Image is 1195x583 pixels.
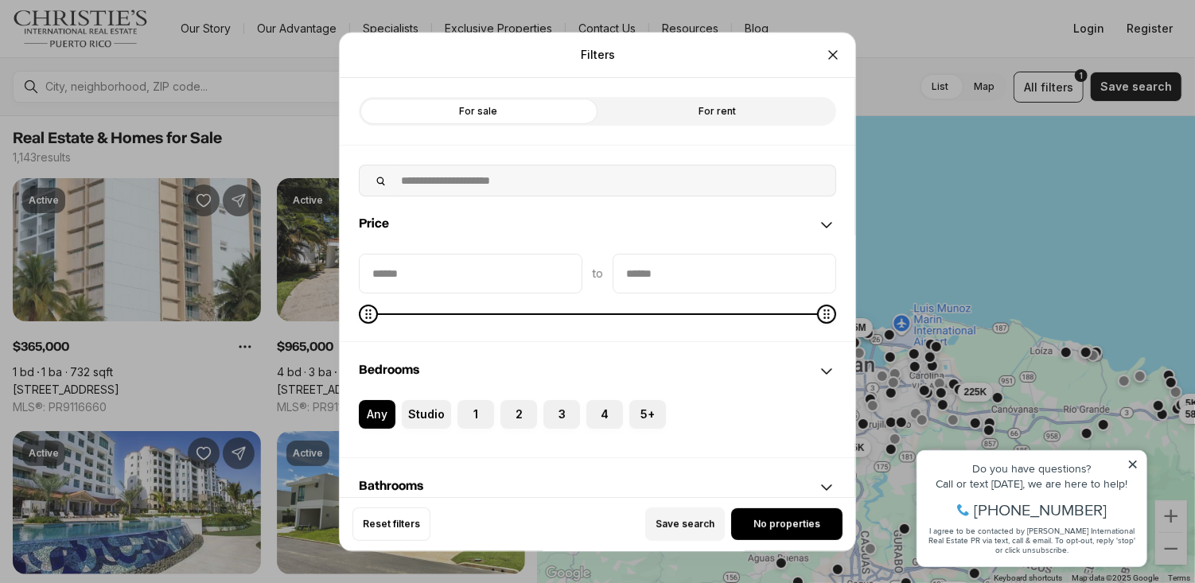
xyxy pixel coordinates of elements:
label: 5+ [629,400,666,429]
label: For rent [597,97,836,126]
span: Minimum [359,305,378,324]
div: Do you have questions? [17,36,230,47]
div: Price [340,196,855,254]
label: Any [359,400,395,429]
div: Bathrooms [340,459,855,516]
button: Close [817,39,849,71]
div: Call or text [DATE], we are here to help! [17,51,230,62]
div: Bedrooms [340,343,855,400]
label: Studio [402,400,451,429]
button: No properties [731,508,843,540]
span: Bathrooms [359,480,423,492]
label: 3 [543,400,580,429]
span: Maximum [817,305,836,324]
div: Price [340,254,855,341]
span: No properties [753,518,820,531]
p: Filters [581,49,615,61]
input: priceMin [360,255,582,293]
button: Save search [645,507,725,541]
label: 1 [457,400,494,429]
span: to [592,267,603,280]
span: [PHONE_NUMBER] [65,75,198,91]
label: 2 [500,400,537,429]
label: 4 [586,400,623,429]
span: Bedrooms [359,363,419,376]
span: Save search [656,518,714,531]
input: priceMax [613,255,835,293]
span: I agree to be contacted by [PERSON_NAME] International Real Estate PR via text, call & email. To ... [20,98,227,128]
label: For sale [359,97,597,126]
button: Reset filters [352,507,430,541]
span: Reset filters [363,518,420,531]
span: Price [359,217,389,230]
div: Bedrooms [340,400,855,457]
